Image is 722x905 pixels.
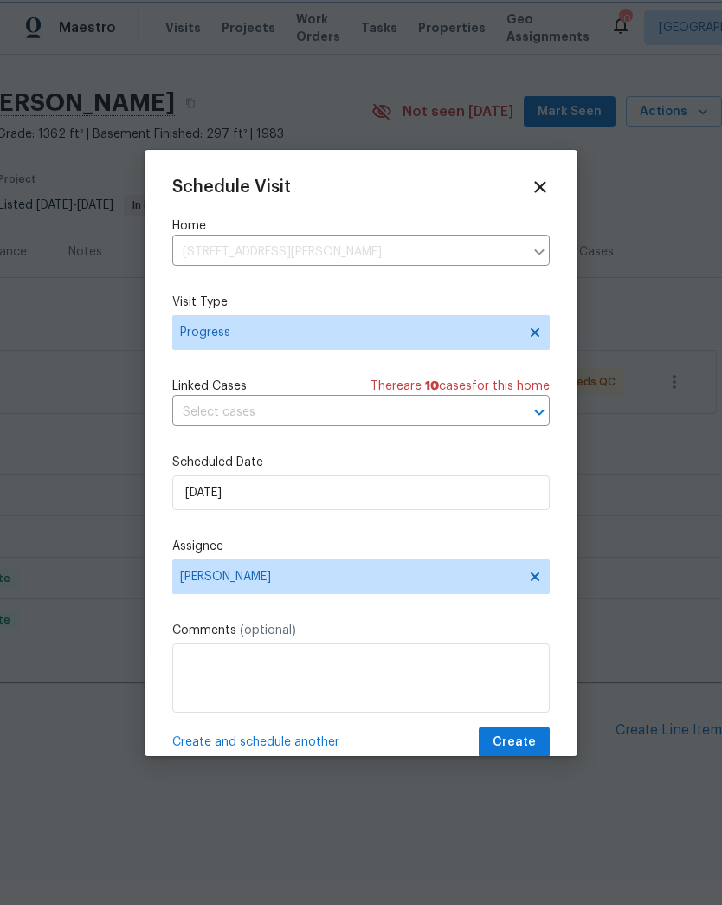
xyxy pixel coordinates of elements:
[172,538,550,555] label: Assignee
[493,732,536,753] span: Create
[527,400,551,424] button: Open
[172,454,550,471] label: Scheduled Date
[240,624,296,637] span: (optional)
[172,294,550,311] label: Visit Type
[172,239,524,266] input: Enter in an address
[180,324,517,341] span: Progress
[172,217,550,235] label: Home
[172,178,291,196] span: Schedule Visit
[180,570,519,584] span: [PERSON_NAME]
[172,622,550,639] label: Comments
[172,734,339,751] span: Create and schedule another
[479,727,550,759] button: Create
[172,475,550,510] input: M/D/YYYY
[531,178,550,197] span: Close
[425,380,439,392] span: 10
[172,378,247,395] span: Linked Cases
[172,399,501,426] input: Select cases
[371,378,550,395] span: There are case s for this home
